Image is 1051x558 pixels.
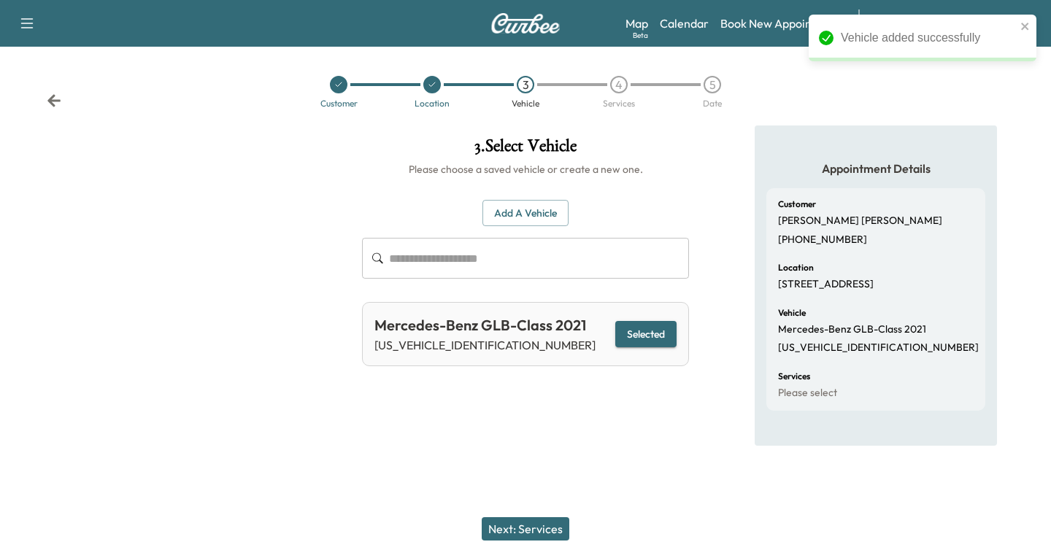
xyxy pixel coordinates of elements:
[778,200,816,209] h6: Customer
[374,314,596,336] div: Mercedes-Benz GLB-Class 2021
[778,341,979,354] p: [US_VEHICLE_IDENTIFICATION_NUMBER]
[610,76,628,93] div: 4
[660,15,709,32] a: Calendar
[703,99,722,108] div: Date
[1020,20,1031,32] button: close
[704,76,721,93] div: 5
[47,93,61,108] div: Back
[517,76,534,93] div: 3
[482,200,569,227] button: Add a Vehicle
[512,99,539,108] div: Vehicle
[603,99,635,108] div: Services
[362,137,689,162] h1: 3 . Select Vehicle
[778,278,874,291] p: [STREET_ADDRESS]
[841,29,1016,47] div: Vehicle added successfully
[720,15,844,32] a: Book New Appointment
[374,336,596,354] p: [US_VEHICLE_IDENTIFICATION_NUMBER]
[320,99,358,108] div: Customer
[778,323,926,336] p: Mercedes-Benz GLB-Class 2021
[625,15,648,32] a: MapBeta
[482,517,569,540] button: Next: Services
[615,321,677,348] button: Selected
[778,233,867,247] p: [PHONE_NUMBER]
[778,263,814,272] h6: Location
[778,387,837,400] p: Please select
[778,309,806,317] h6: Vehicle
[778,214,942,228] p: [PERSON_NAME] [PERSON_NAME]
[362,162,689,177] h6: Please choose a saved vehicle or create a new one.
[415,99,450,108] div: Location
[490,13,561,34] img: Curbee Logo
[778,372,810,381] h6: Services
[766,160,985,177] h5: Appointment Details
[633,30,648,41] div: Beta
